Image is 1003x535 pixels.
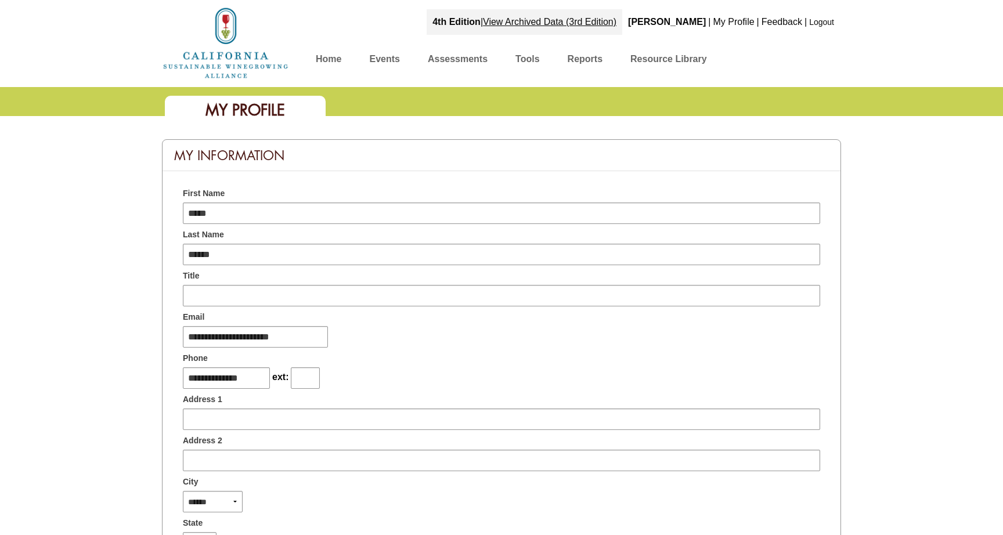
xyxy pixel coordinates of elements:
b: [PERSON_NAME] [628,17,706,27]
span: Title [183,270,200,282]
span: City [183,476,198,488]
a: View Archived Data (3rd Edition) [483,17,616,27]
a: Logout [809,17,834,27]
a: Reports [568,51,602,71]
div: | [427,9,622,35]
strong: 4th Edition [432,17,481,27]
span: Phone [183,352,208,364]
a: Resource Library [630,51,707,71]
a: Home [316,51,341,71]
span: ext: [272,372,288,382]
div: | [756,9,760,35]
div: | [803,9,808,35]
span: Last Name [183,229,224,241]
span: First Name [183,187,225,200]
img: logo_cswa2x.png [162,6,290,80]
a: Tools [515,51,539,71]
a: Assessments [428,51,488,71]
span: Email [183,311,204,323]
span: Address 2 [183,435,222,447]
div: | [707,9,712,35]
span: State [183,517,203,529]
a: Events [369,51,399,71]
div: My Information [163,140,840,171]
a: My Profile [713,17,754,27]
a: Feedback [762,17,802,27]
a: Home [162,37,290,47]
span: Address 1 [183,393,222,406]
span: My Profile [205,100,285,120]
